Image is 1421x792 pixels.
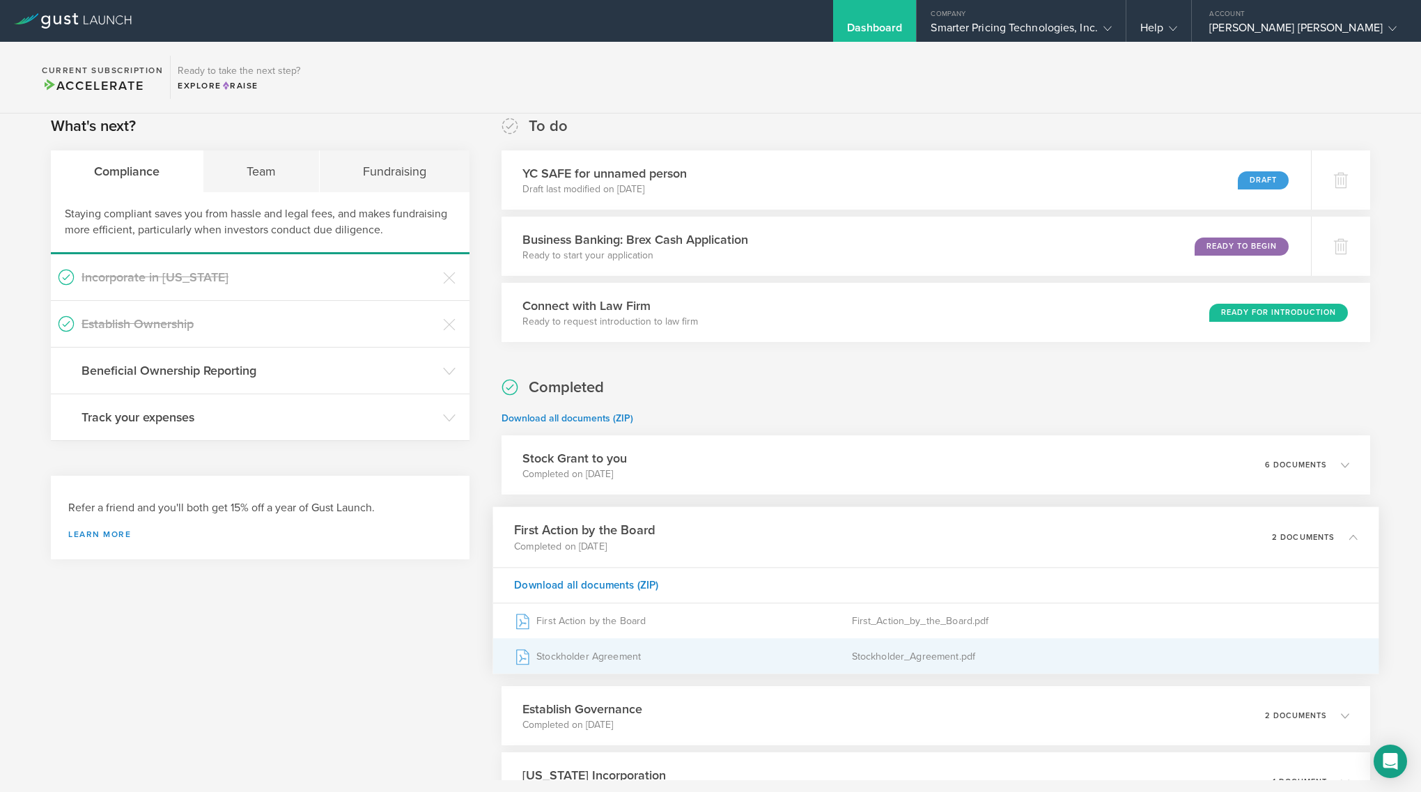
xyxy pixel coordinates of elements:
[522,766,666,784] h3: [US_STATE] Incorporation
[1238,171,1289,189] div: Draft
[81,268,436,286] h3: Incorporate in [US_STATE]
[1140,21,1177,42] div: Help
[178,66,300,76] h3: Ready to take the next step?
[42,78,143,93] span: Accelerate
[170,56,307,99] div: Ready to take the next step?ExploreRaise
[502,150,1311,210] div: YC SAFE for unnamed personDraft last modified on [DATE]Draft
[522,183,687,196] p: Draft last modified on [DATE]
[502,217,1311,276] div: Business Banking: Brex Cash ApplicationReady to start your applicationReady to Begin
[514,603,851,638] div: First Action by the Board
[68,500,452,516] h3: Refer a friend and you'll both get 15% off a year of Gust Launch.
[522,249,748,263] p: Ready to start your application
[522,164,687,183] h3: YC SAFE for unnamed person
[522,315,698,329] p: Ready to request introduction to law firm
[514,539,655,553] p: Completed on [DATE]
[522,449,627,467] h3: Stock Grant to you
[931,21,1111,42] div: Smarter Pricing Technologies, Inc.
[502,412,633,424] a: Download all documents (ZIP)
[203,150,320,192] div: Team
[529,116,568,137] h2: To do
[1265,461,1327,469] p: 6 documents
[1265,712,1327,720] p: 2 documents
[178,79,300,92] div: Explore
[522,467,627,481] p: Completed on [DATE]
[1209,304,1348,322] div: Ready for Introduction
[51,116,136,137] h2: What's next?
[529,378,604,398] h2: Completed
[522,718,642,732] p: Completed on [DATE]
[1209,21,1397,42] div: [PERSON_NAME] [PERSON_NAME]
[81,408,436,426] h3: Track your expenses
[51,150,203,192] div: Compliance
[68,530,452,538] a: Learn more
[514,639,851,674] div: Stockholder Agreement
[320,150,469,192] div: Fundraising
[81,362,436,380] h3: Beneficial Ownership Reporting
[851,603,1358,638] div: First_Action_by_the_Board.pdf
[1273,778,1327,786] p: 1 document
[514,521,655,540] h3: First Action by the Board
[847,21,903,42] div: Dashboard
[1374,745,1407,778] div: Open Intercom Messenger
[522,231,748,249] h3: Business Banking: Brex Cash Application
[51,192,469,254] div: Staying compliant saves you from hassle and legal fees, and makes fundraising more efficient, par...
[522,700,642,718] h3: Establish Governance
[851,639,1358,674] div: Stockholder_Agreement.pdf
[1195,238,1289,256] div: Ready to Begin
[42,66,163,75] h2: Current Subscription
[522,297,698,315] h3: Connect with Law Firm
[81,315,436,333] h3: Establish Ownership
[222,81,258,91] span: Raise
[492,567,1379,603] div: Download all documents (ZIP)
[1271,533,1335,541] p: 2 documents
[502,283,1370,342] div: Connect with Law FirmReady to request introduction to law firmReady for Introduction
